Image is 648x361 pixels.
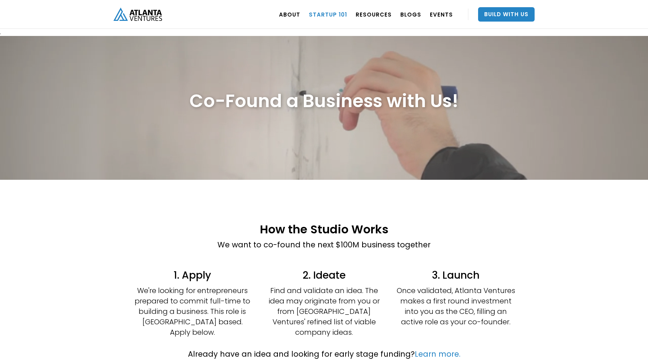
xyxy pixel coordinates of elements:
[188,348,460,360] p: Already have an idea and looking for early stage funding?
[396,285,515,327] p: Once validated, Atlanta Ventures makes a first round investment into you as the CEO, filling an a...
[478,7,535,22] a: Build With Us
[189,90,459,112] h1: Co-Found a Business with Us!
[309,4,347,24] a: Startup 101
[430,4,453,24] a: EVENTS
[415,349,460,359] a: Learn more.
[217,223,431,236] h2: How the Studio Works
[396,269,515,282] h4: 3. Launch
[356,4,392,24] a: RESOURCES
[400,4,421,24] a: BLOGS
[217,239,431,251] p: We want to co-found the next $100M business together
[133,285,252,338] p: We're looking for entrepreneurs prepared to commit full-time to building a business. This role is...
[265,285,383,338] p: Find and validate an idea. The idea may originate from you or from [GEOGRAPHIC_DATA] Ventures' re...
[265,269,383,282] h4: 2. Ideate
[133,269,252,282] h4: 1. Apply
[279,4,300,24] a: ABOUT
